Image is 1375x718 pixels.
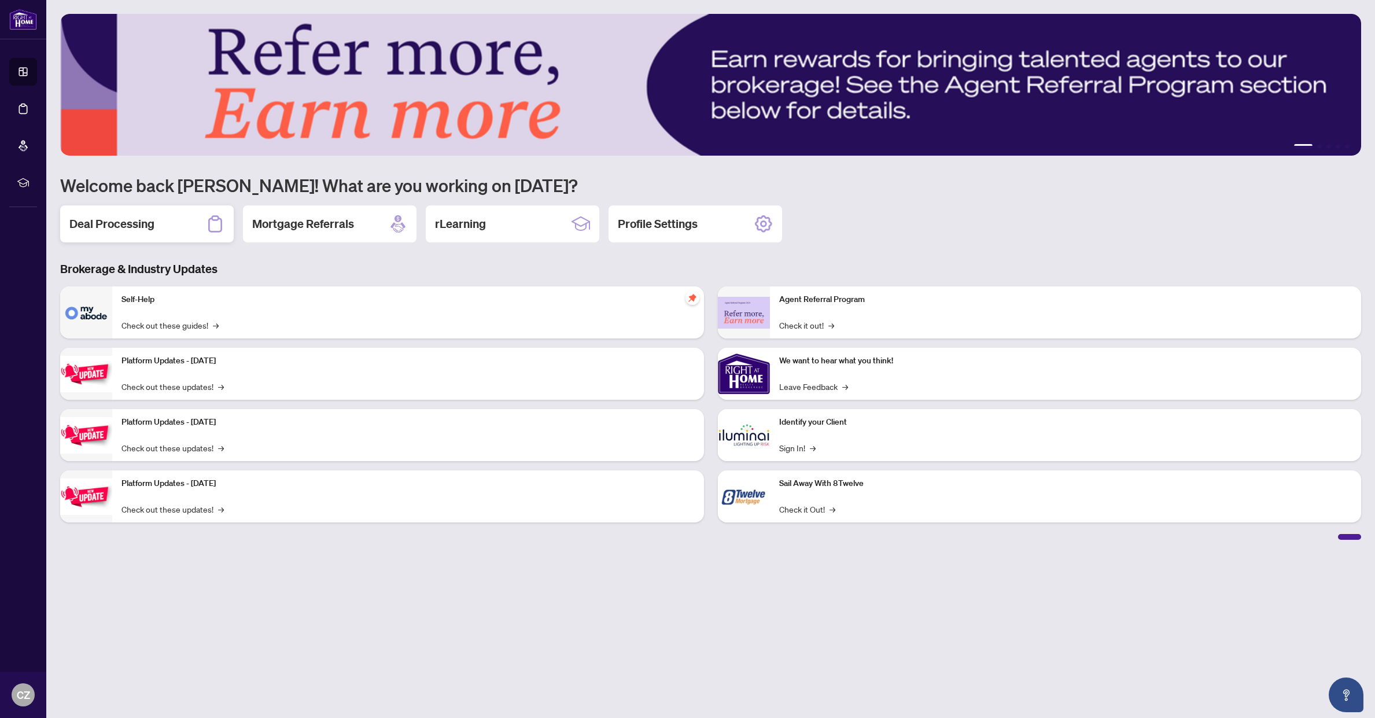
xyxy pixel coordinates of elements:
[718,297,770,329] img: Agent Referral Program
[779,503,835,516] a: Check it Out!→
[779,441,816,454] a: Sign In!→
[60,478,112,515] img: Platform Updates - June 23, 2025
[121,416,695,429] p: Platform Updates - [DATE]
[779,293,1352,306] p: Agent Referral Program
[842,380,848,393] span: →
[1294,144,1313,149] button: 1
[1326,144,1331,149] button: 3
[435,216,486,232] h2: rLearning
[685,291,699,305] span: pushpin
[121,293,695,306] p: Self-Help
[218,441,224,454] span: →
[60,417,112,454] img: Platform Updates - July 8, 2025
[60,286,112,338] img: Self-Help
[779,416,1352,429] p: Identify your Client
[718,409,770,461] img: Identify your Client
[218,503,224,516] span: →
[828,319,834,332] span: →
[121,319,219,332] a: Check out these guides!→
[60,356,112,392] img: Platform Updates - July 21, 2025
[121,477,695,490] p: Platform Updates - [DATE]
[1336,144,1340,149] button: 4
[779,355,1352,367] p: We want to hear what you think!
[779,477,1352,490] p: Sail Away With 8Twelve
[1329,678,1363,712] button: Open asap
[779,380,848,393] a: Leave Feedback→
[213,319,219,332] span: →
[121,380,224,393] a: Check out these updates!→
[9,9,37,30] img: logo
[121,503,224,516] a: Check out these updates!→
[1317,144,1322,149] button: 2
[218,380,224,393] span: →
[60,174,1361,196] h1: Welcome back [PERSON_NAME]! What are you working on [DATE]?
[718,348,770,400] img: We want to hear what you think!
[830,503,835,516] span: →
[618,216,698,232] h2: Profile Settings
[810,441,816,454] span: →
[121,355,695,367] p: Platform Updates - [DATE]
[779,319,834,332] a: Check it out!→
[1345,144,1350,149] button: 5
[60,14,1361,156] img: Slide 0
[718,470,770,522] img: Sail Away With 8Twelve
[69,216,154,232] h2: Deal Processing
[60,261,1361,277] h3: Brokerage & Industry Updates
[17,687,30,703] span: CZ
[252,216,354,232] h2: Mortgage Referrals
[121,441,224,454] a: Check out these updates!→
